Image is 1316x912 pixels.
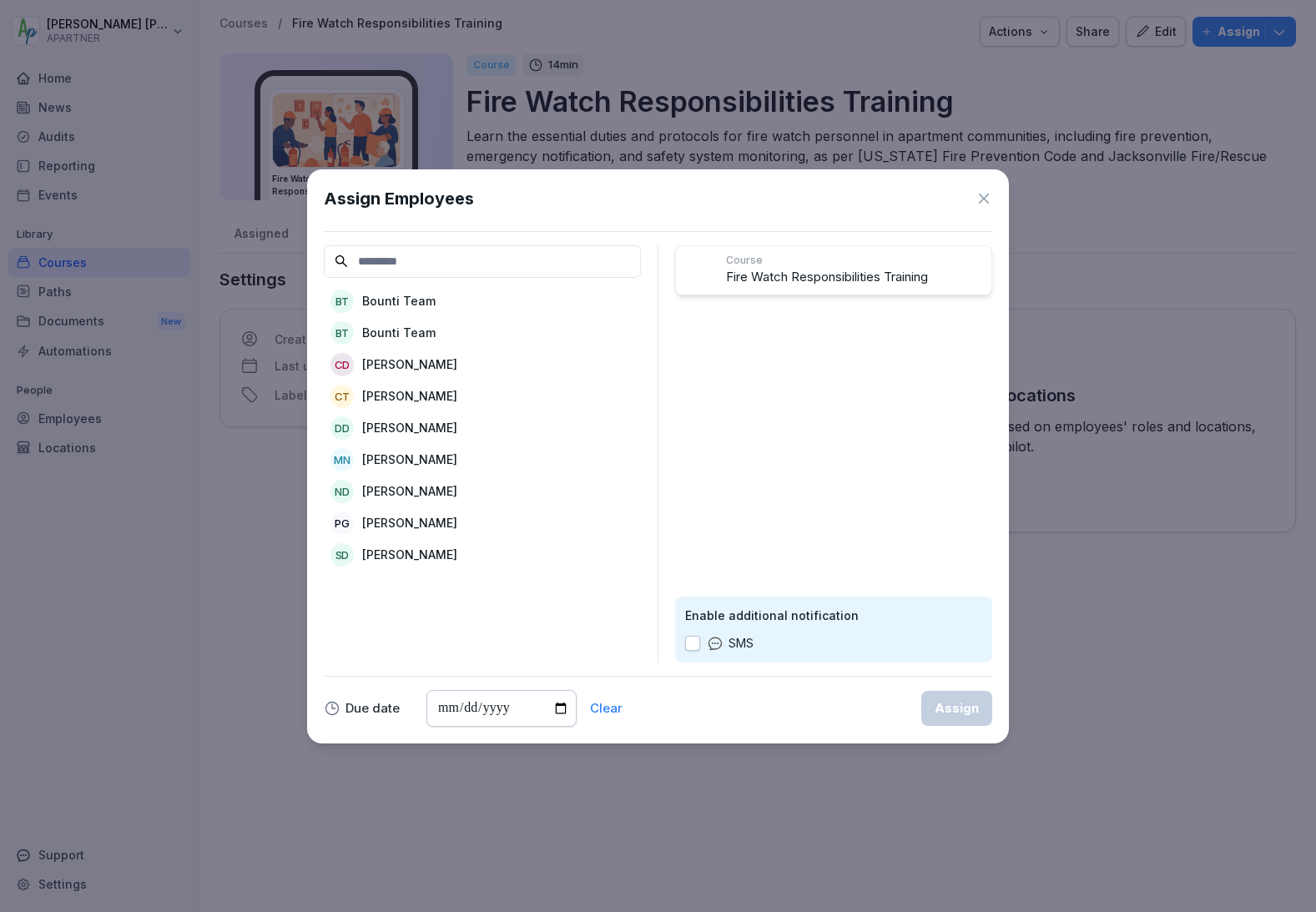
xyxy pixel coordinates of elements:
[362,324,436,341] p: Bounti Team
[330,321,354,345] div: BT
[685,607,982,624] p: Enable additional notification
[590,703,623,714] button: Clear
[330,480,354,503] div: ND
[330,511,354,535] div: PG
[330,448,354,471] div: MN
[330,290,354,313] div: BT
[362,419,457,436] p: [PERSON_NAME]
[362,546,457,563] p: [PERSON_NAME]
[345,703,400,714] p: Due date
[324,186,474,211] h1: Assign Employees
[362,451,457,468] p: [PERSON_NAME]
[330,385,354,408] div: CT
[330,353,354,376] div: CD
[330,416,354,440] div: DD
[362,355,457,373] p: [PERSON_NAME]
[362,514,457,532] p: [PERSON_NAME]
[726,268,985,287] p: Fire Watch Responsibilities Training
[935,699,979,718] div: Assign
[362,387,457,405] p: [PERSON_NAME]
[726,253,985,268] p: Course
[362,482,457,500] p: [PERSON_NAME]
[729,634,754,653] p: SMS
[921,691,992,726] button: Assign
[362,292,436,310] p: Bounti Team
[330,543,354,567] div: SD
